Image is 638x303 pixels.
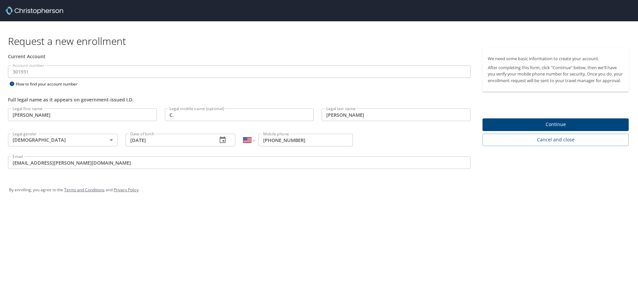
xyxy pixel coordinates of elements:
input: MM/DD/YYYY [126,134,212,146]
p: We need some basic information to create your account. [488,56,623,62]
div: By enrolling, you agree to the and . [9,182,629,198]
div: [DEMOGRAPHIC_DATA] [8,134,118,146]
span: Continue [488,120,623,129]
p: After completing this form, click "Continue" below, then we'll have you verify your mobile phone ... [488,65,623,84]
a: Privacy Policy [114,187,139,193]
span: Cancel and close [488,136,623,144]
button: Continue [482,118,629,131]
img: cbt logo [5,7,63,15]
a: Terms and Conditions [64,187,105,193]
div: How to find your account number [8,80,91,88]
h1: Request a new enrollment [8,35,634,48]
div: Current Account [8,53,471,60]
button: Cancel and close [482,134,629,146]
input: Enter phone number [259,134,353,146]
div: Full legal name as it appears on government-issued I.D. [8,96,471,103]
